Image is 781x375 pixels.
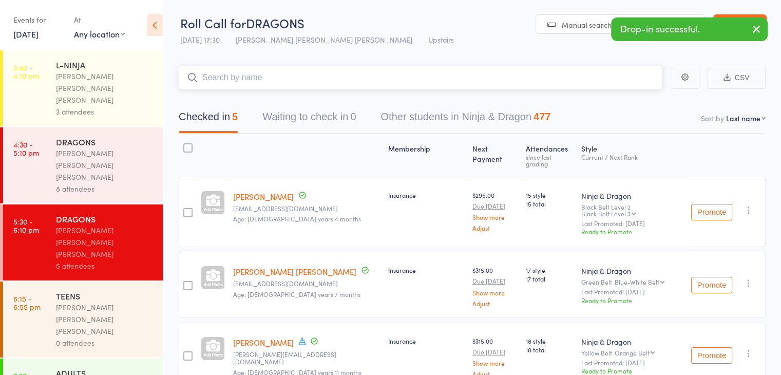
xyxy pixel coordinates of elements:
div: Next Payment [468,138,522,172]
div: Black Belt Level 2 [581,203,683,217]
small: Due [DATE] [472,277,518,285]
div: Atten­dances [522,138,577,172]
time: 5:30 - 6:10 pm [13,217,39,234]
div: Blue-White Belt [615,278,659,285]
div: L-NINJA [56,59,154,70]
div: Ready to Promote [581,227,683,236]
button: Other students in Ninja & Dragon477 [380,106,550,133]
span: Manual search [562,20,612,30]
div: Ninja & Dragon [581,191,683,201]
div: Membership [384,138,468,172]
div: Black Belt Level 3 [581,210,631,217]
span: Age: [DEMOGRAPHIC_DATA] years 4 months [233,214,361,223]
div: TEENS [56,290,154,302]
a: [PERSON_NAME] [PERSON_NAME] [233,266,356,277]
a: Adjust [472,300,518,307]
div: 3 attendees [56,106,154,118]
div: Green Belt [581,278,683,285]
a: [DATE] [13,28,39,40]
a: [PERSON_NAME] [233,191,294,202]
div: [PERSON_NAME] [PERSON_NAME] [PERSON_NAME] [56,224,154,260]
div: Ready to Promote [581,366,683,375]
span: 17 total [526,274,573,283]
div: Events for [13,11,64,28]
div: since last grading [526,154,573,167]
a: 4:30 -5:10 pmDRAGONS[PERSON_NAME] [PERSON_NAME] [PERSON_NAME]8 attendees [3,127,163,203]
small: Last Promoted: [DATE] [581,359,683,366]
small: Due [DATE] [472,202,518,210]
a: Show more [472,289,518,296]
div: Ready to Promote [581,296,683,305]
button: Promote [691,204,732,220]
div: Orange Belt [615,349,650,356]
button: Promote [691,277,732,293]
div: DRAGONS [56,213,154,224]
div: Current / Next Rank [581,154,683,160]
span: Age: [DEMOGRAPHIC_DATA] years 7 months [233,290,360,298]
span: Upstairs [428,34,454,45]
div: Ninja & Dragon [581,336,683,347]
small: dbegenr@gmail.com [233,205,380,212]
a: Adjust [472,224,518,231]
input: Search by name [179,66,663,89]
a: Show more [472,360,518,366]
span: [DATE] 17:30 [180,34,220,45]
div: Any location [74,28,125,40]
div: 8 attendees [56,183,154,195]
span: 18 total [526,345,573,354]
span: [PERSON_NAME] [PERSON_NAME] [PERSON_NAME] [236,34,412,45]
span: DRAGONS [246,14,304,31]
span: 15 total [526,199,573,208]
div: $315.00 [472,266,518,306]
small: Due [DATE] [472,348,518,355]
button: Waiting to check in0 [262,106,356,133]
small: Last Promoted: [DATE] [581,288,683,295]
div: [PERSON_NAME] [PERSON_NAME] [PERSON_NAME] [56,70,154,106]
div: 477 [534,111,550,122]
a: 3:40 -4:10 pmL-NINJA[PERSON_NAME] [PERSON_NAME] [PERSON_NAME]3 attendees [3,50,163,126]
a: Exit roll call [713,14,767,35]
div: Drop-in successful. [611,17,768,41]
div: Insurance [388,336,464,345]
small: alicia_ford25@hotmail.com [233,280,380,287]
span: 17 style [526,266,573,274]
div: 5 [232,111,238,122]
button: CSV [707,67,766,89]
div: DRAGONS [56,136,154,147]
div: 5 attendees [56,260,154,272]
div: Insurance [388,266,464,274]
button: Checked in5 [179,106,238,133]
div: [PERSON_NAME] [PERSON_NAME] [PERSON_NAME] [56,302,154,337]
time: 4:30 - 5:10 pm [13,140,39,157]
label: Sort by [701,113,724,123]
a: 5:30 -6:10 pmDRAGONS[PERSON_NAME] [PERSON_NAME] [PERSON_NAME]5 attendees [3,204,163,280]
div: 0 attendees [56,337,154,349]
time: 6:15 - 6:55 pm [13,294,41,311]
div: Last name [726,113,760,123]
div: Style [577,138,687,172]
button: Promote [691,347,732,364]
a: Show more [472,214,518,220]
div: [PERSON_NAME] [PERSON_NAME] [PERSON_NAME] [56,147,154,183]
span: 15 style [526,191,573,199]
div: $295.00 [472,191,518,231]
span: 18 style [526,336,573,345]
div: Yellow Belt [581,349,683,356]
a: [PERSON_NAME] [233,337,294,348]
time: 3:40 - 4:10 pm [13,63,39,80]
a: 6:15 -6:55 pmTEENS[PERSON_NAME] [PERSON_NAME] [PERSON_NAME]0 attendees [3,282,163,358]
small: Last Promoted: [DATE] [581,220,683,227]
span: Roll Call for [180,14,246,31]
div: Ninja & Dragon [581,266,683,276]
div: Insurance [388,191,464,199]
div: 0 [350,111,356,122]
div: At [74,11,125,28]
small: michelle.ding2011@hotmail.com [233,351,380,366]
